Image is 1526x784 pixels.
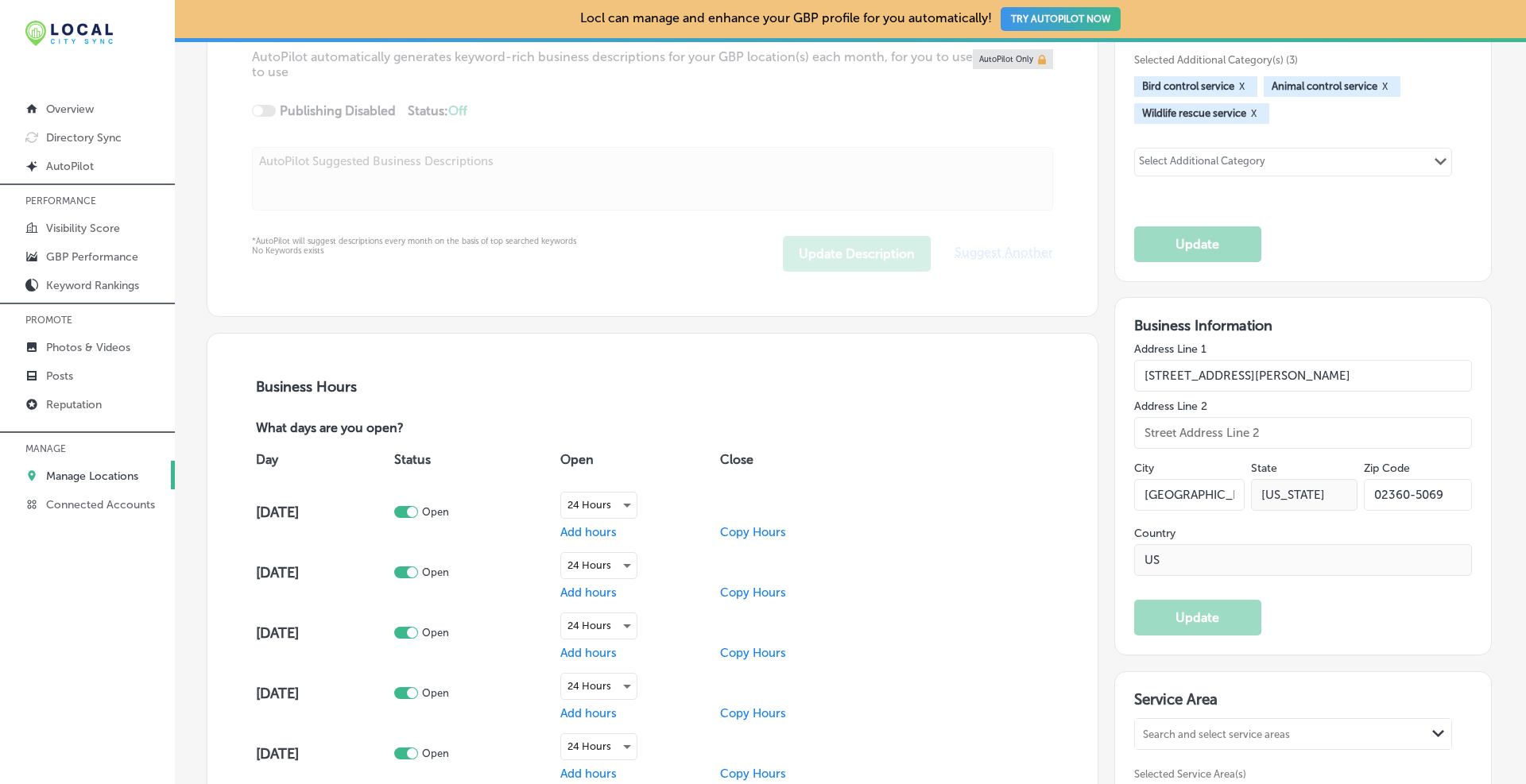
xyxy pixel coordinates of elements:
span: Copy Hours [720,646,786,660]
p: Manage Locations [46,469,138,483]
button: X [1234,80,1249,93]
h3: Service Area [1134,690,1473,714]
label: City [1134,462,1154,475]
div: 24 Hours [561,674,637,699]
th: Day [252,438,390,482]
p: Open [422,506,449,518]
p: Open [422,627,449,639]
span: Add hours [560,646,617,660]
p: Directory Sync [46,131,122,145]
span: Wildlife rescue service [1142,107,1246,119]
p: Photos & Videos [46,341,130,354]
div: Search and select service areas [1143,728,1290,740]
h4: [DATE] [256,685,390,702]
p: Open [422,566,449,578]
h3: Business Hours [252,378,1053,396]
span: Selected Additional Category(s) (3) [1134,54,1461,66]
button: X [1377,80,1392,93]
button: Update [1134,226,1261,262]
span: Copy Hours [720,585,786,600]
p: Visibility Score [46,222,120,235]
span: Add hours [560,585,617,600]
p: GBP Performance [46,250,138,264]
h4: [DATE] [256,624,390,642]
th: Open [556,438,716,482]
span: Animal control service [1272,80,1377,92]
span: Bird control service [1142,80,1234,92]
input: Country [1134,544,1473,576]
img: 12321ecb-abad-46dd-be7f-2600e8d3409flocal-city-sync-logo-rectangle.png [25,21,113,46]
button: TRY AUTOPILOT NOW [1001,7,1121,31]
h4: [DATE] [256,504,390,521]
label: Address Line 1 [1134,342,1473,356]
span: Copy Hours [720,706,786,720]
label: Zip Code [1364,462,1410,475]
p: Keyword Rankings [46,279,139,292]
div: 24 Hours [561,613,637,639]
label: Country [1134,527,1473,540]
button: Update [1134,600,1261,635]
p: Connected Accounts [46,498,155,512]
span: Copy Hours [720,525,786,539]
input: NY [1251,479,1357,511]
h4: [DATE] [256,745,390,763]
input: Street Address Line 1 [1134,360,1473,392]
span: Selected Service Area(s) [1134,768,1246,780]
span: Add hours [560,767,617,781]
p: Open [422,747,449,759]
p: Open [422,687,449,699]
input: Street Address Line 2 [1134,417,1473,449]
span: Add hours [560,706,617,720]
span: Add hours [560,525,617,539]
th: Close [716,438,853,482]
label: Address Line 2 [1134,400,1473,413]
button: X [1246,107,1261,120]
div: 24 Hours [561,553,637,578]
th: Status [390,438,556,482]
p: Overview [46,102,94,116]
h4: [DATE] [256,564,390,581]
p: AutoPilot [46,160,94,173]
input: City [1134,479,1245,511]
div: Select Additional Category [1139,155,1265,173]
p: Reputation [46,398,102,411]
div: 24 Hours [561,492,637,518]
div: 24 Hours [561,734,637,759]
p: What days are you open? [252,421,517,438]
span: Copy Hours [720,767,786,781]
h3: Business Information [1134,317,1473,334]
p: Posts [46,369,73,383]
label: State [1251,462,1277,475]
input: Zip Code [1364,479,1472,511]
